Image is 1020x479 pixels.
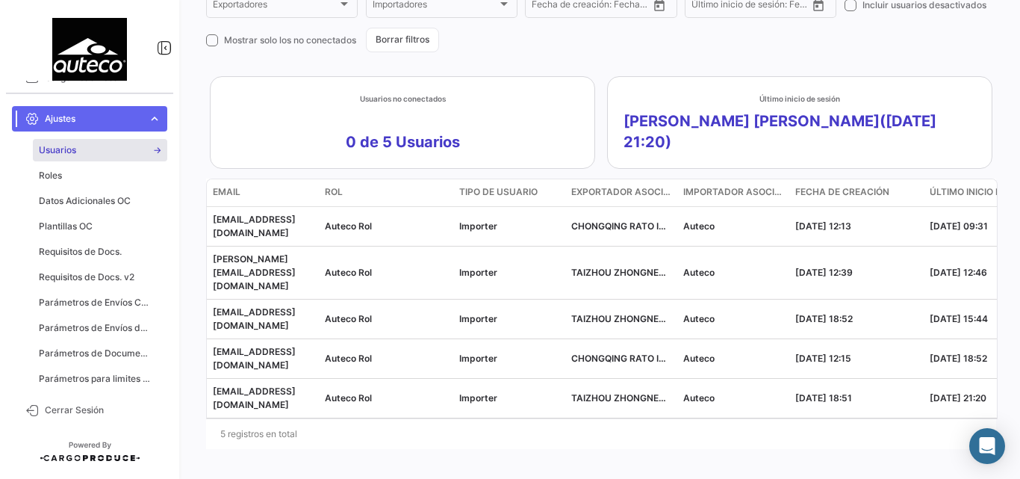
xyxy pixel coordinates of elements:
span: Usuarios [39,143,76,157]
span: [DATE] 18:52 [795,313,853,324]
input: Fecha Desde [691,1,742,12]
a: Parámetros de Documentos [33,342,167,365]
a: Requisitos de Docs. [33,241,167,263]
span: Roles [39,169,62,182]
span: Auteco Rol [325,313,372,324]
p: CHONGQING RATO INTELLIGENT EQUIPMEN,CHONGQING ZONSEN GROUP,OVERSEAS FACTORING LLC,TAIZHOU ZHONGNE... [571,220,671,233]
span: Parámetros de Envíos de Cargas Terrestres [39,321,152,335]
a: Plantillas OC [33,215,167,238]
span: Importador asociado [683,185,783,199]
p: Auteco [683,312,783,326]
input: Fecha Hasta [753,1,808,12]
span: Exportador asociado [571,185,671,199]
a: Parámetros de Envíos Cargas Marítimas [33,291,167,314]
span: Requisitos de Docs. [39,245,122,259]
p: Auteco [683,220,783,233]
span: Parámetros de Documentos [39,347,152,360]
span: Cerrar Sesión [45,404,161,417]
span: Auteco Rol [325,220,372,232]
span: Parámetros para limites sensores [39,372,152,386]
datatable-header-cell: Rol [319,179,453,206]
a: Roles [33,164,167,187]
span: alejandro+auteco@cargoproduce.com [213,253,296,291]
span: Email [213,185,240,199]
a: Usuarios [33,139,167,161]
span: Auteco Rol [325,392,372,404]
button: Borrar filtros [366,28,439,52]
span: Parámetros de Envíos Cargas Marítimas [39,296,152,309]
span: Importadores [373,1,497,12]
span: Importer [459,313,497,324]
span: Mostrar solo los no conectados [224,34,356,47]
div: Abrir Intercom Messenger [969,428,1005,464]
input: Fecha Desde [532,1,582,12]
span: [DATE] 12:39 [795,267,853,278]
p: TAIZHOU ZHONGNENG IMPORT AND E,KYBER TRADE FINANCE LLC,PINNACLE TRADE VENTURES PTE. L,NINGBO MAGI... [571,312,671,326]
span: [DATE] 12:46 [930,267,987,278]
span: Auteco Rol [325,267,372,278]
a: Parámetros de Envíos de Cargas Terrestres [33,317,167,339]
span: Tipo de usuario [459,185,538,199]
img: 4e60ea66-e9d8-41bd-bd0e-266a1ab356ac.jpeg [52,18,127,93]
span: cvanegas@auteco.com [213,306,296,331]
span: Importer [459,220,497,232]
datatable-header-cell: Exportador asociado [565,179,677,206]
span: Requisitos de Docs. v2 [39,271,134,284]
span: evergaraa@auteco.com [213,214,296,238]
span: ldiaz@auteco.com [213,346,296,371]
span: amhenao@auteco.com [213,386,296,410]
p: Auteco [683,352,783,365]
datatable-header-cell: Fecha de creación [789,179,924,206]
span: [DATE] 09:31 [930,220,988,232]
p: TAIZHOU ZHONGNENG IMPORT AND E,KYBER TRADE FINANCE LLC,PINNACLE TRADE VENTURES PTE. L,NINGBO MAGI... [571,392,671,405]
span: [DATE] 12:13 [795,220,851,232]
span: [DATE] 21:20 [930,392,986,404]
a: Requisitos de Docs. v2 [33,266,167,288]
p: CHONGQING RATO INTELLIGENT EQUIPMEN,CHONGQING ZONSEN GROUP,OVERSEAS FACTORING LLC,TAIZHOU ZHONGNE... [571,352,671,365]
span: Plantillas OC [39,220,93,233]
a: Parámetros para limites sensores [33,368,167,390]
span: Importer [459,267,497,278]
span: Datos Adicionales OC [39,194,131,208]
span: expand_more [148,112,161,126]
span: [DATE] 18:52 [930,353,987,364]
span: Rol [325,185,343,199]
span: Auteco Rol [325,353,372,364]
span: Fecha de creación [795,185,889,199]
p: TAIZHOU ZHONGNENG IMPORT AND E,KYBER TRADE FINANCE LLC,PINNACLE TRADE VENTURES PTE. L,NINGBO MAGI... [571,266,671,279]
input: Fecha Hasta [593,1,648,12]
span: Importer [459,392,497,404]
p: Auteco [683,392,783,405]
datatable-header-cell: Importador asociado [677,179,789,206]
p: Auteco [683,266,783,279]
datatable-header-cell: Tipo de usuario [453,179,565,206]
span: Importer [459,353,497,364]
span: [DATE] 15:44 [930,313,988,324]
span: Exportadores [213,1,338,12]
a: Datos Adicionales OC [33,190,167,212]
span: [DATE] 12:15 [795,353,851,364]
datatable-header-cell: Email [207,179,319,206]
div: 5 registros en total [206,415,996,453]
span: Ajustes [45,112,142,126]
span: [DATE] 18:51 [795,392,852,404]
